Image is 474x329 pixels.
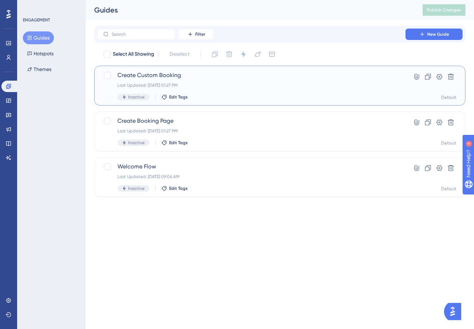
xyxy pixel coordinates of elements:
[50,4,52,9] div: 4
[117,162,385,171] span: Welcome Flow
[169,94,188,100] span: Edit Tags
[405,29,463,40] button: New Guide
[169,140,188,146] span: Edit Tags
[117,174,385,179] div: Last Updated: [DATE] 09:06 AM
[23,31,54,44] button: Guides
[427,7,461,13] span: Publish Changes
[94,5,405,15] div: Guides
[441,140,457,146] div: Default
[128,140,145,146] span: Inactive
[427,31,449,37] span: New Guide
[128,186,145,191] span: Inactive
[117,128,385,134] div: Last Updated: [DATE] 01:27 PM
[117,71,385,80] span: Create Custom Booking
[195,31,205,37] span: Filter
[423,4,465,16] button: Publish Changes
[117,82,385,88] div: Last Updated: [DATE] 01:27 PM
[441,186,457,192] div: Default
[128,94,145,100] span: Inactive
[161,94,188,100] button: Edit Tags
[444,301,465,322] iframe: UserGuiding AI Assistant Launcher
[117,117,385,125] span: Create Booking Page
[17,2,45,10] span: Need Help?
[112,32,170,37] input: Search
[23,63,56,76] button: Themes
[178,29,214,40] button: Filter
[169,186,188,191] span: Edit Tags
[161,140,188,146] button: Edit Tags
[441,95,457,100] div: Default
[23,17,50,23] div: ENGAGEMENT
[23,47,58,60] button: Hotspots
[170,50,190,59] span: Deselect
[113,50,154,59] span: Select All Showing
[161,186,188,191] button: Edit Tags
[163,48,196,61] button: Deselect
